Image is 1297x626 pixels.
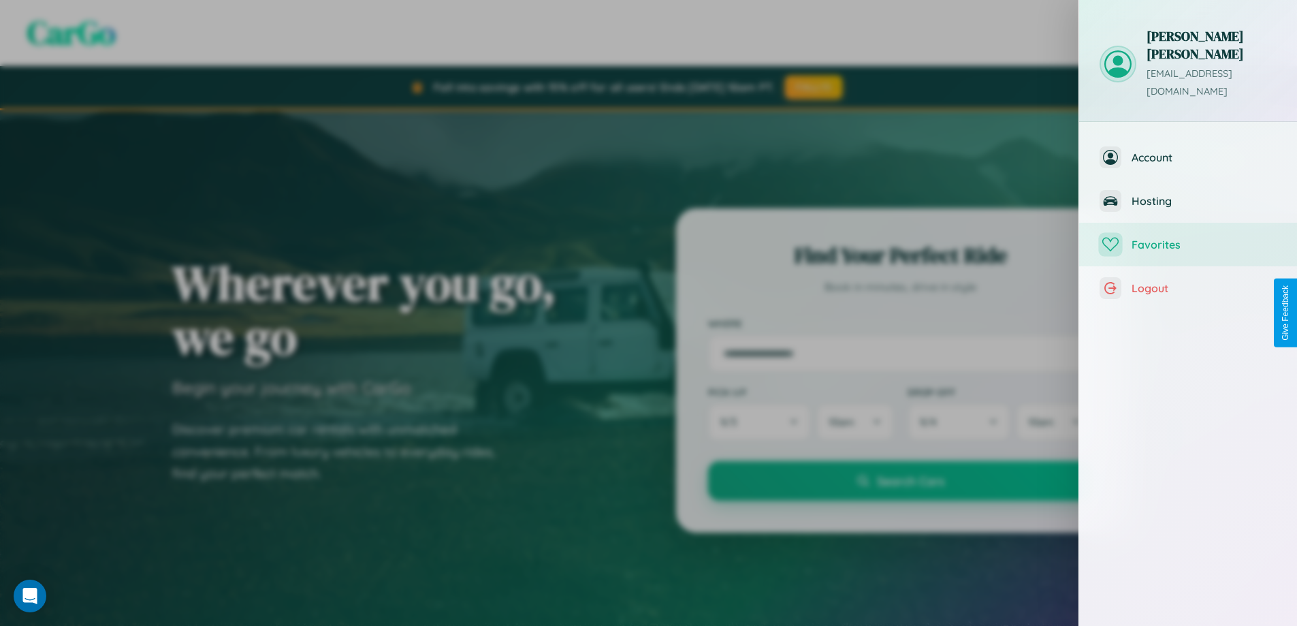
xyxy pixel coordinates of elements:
div: Give Feedback [1281,285,1290,341]
span: Favorites [1132,238,1277,251]
span: Account [1132,151,1277,164]
button: Logout [1079,266,1297,310]
button: Account [1079,136,1297,179]
button: Favorites [1079,223,1297,266]
span: Logout [1132,281,1277,295]
span: Hosting [1132,194,1277,208]
h3: [PERSON_NAME] [PERSON_NAME] [1147,27,1277,63]
button: Hosting [1079,179,1297,223]
div: Open Intercom Messenger [14,580,46,612]
p: [EMAIL_ADDRESS][DOMAIN_NAME] [1147,65,1277,101]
